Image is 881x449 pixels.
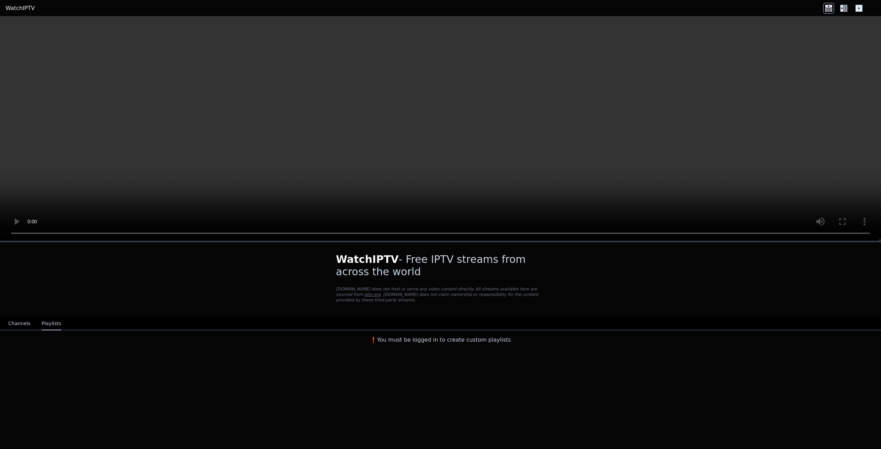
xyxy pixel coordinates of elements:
button: Playlists [42,317,61,330]
button: Channels [8,317,31,330]
h3: ❗️You must be logged in to create custom playlists [325,336,556,344]
span: WatchIPTV [336,253,399,265]
h1: - Free IPTV streams from across the world [336,253,545,278]
p: [DOMAIN_NAME] does not host or serve any video content directly. All streams available here are s... [336,286,545,303]
a: iptv-org [364,292,381,297]
a: WatchIPTV [6,4,35,12]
